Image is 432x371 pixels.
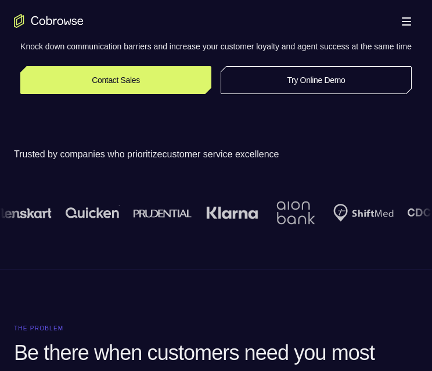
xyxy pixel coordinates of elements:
p: The problem [14,325,418,332]
span: customer service excellence [163,149,279,159]
p: Knock down communication barriers and increase your customer loyalty and agent success at the sam... [20,41,412,52]
a: Go to the home page [14,14,84,28]
img: Aion Bank [272,189,319,236]
a: Try Online Demo [221,66,412,94]
a: Contact Sales [20,66,211,94]
img: quicken [66,204,120,222]
img: Shiftmed [333,204,394,222]
img: prudential [134,208,192,218]
img: Klarna [206,206,258,220]
h2: Be there when customers need you most [14,339,418,367]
